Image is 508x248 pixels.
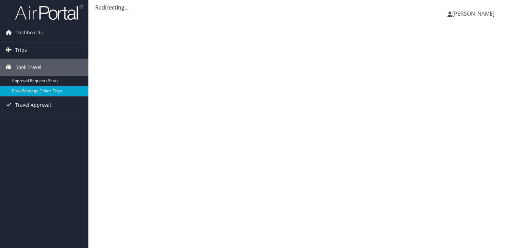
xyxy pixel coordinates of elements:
span: Dashboards [15,24,43,41]
img: airportal-logo.png [15,4,83,20]
span: Travel Approval [15,96,51,113]
div: Redirecting... [95,3,501,12]
span: Trips [15,41,27,58]
span: [PERSON_NAME] [452,10,494,17]
span: Book Travel [15,59,41,76]
a: [PERSON_NAME] [447,3,501,24]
